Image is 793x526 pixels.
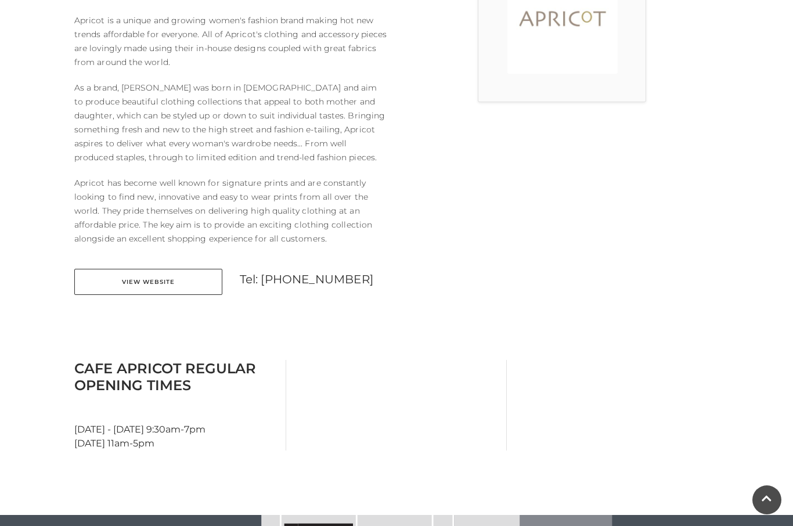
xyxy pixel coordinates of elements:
p: Apricot is a unique and growing women's fashion brand making hot new trends affordable for everyo... [74,13,388,69]
a: View Website [74,269,222,295]
div: [DATE] - [DATE] 9:30am-7pm [DATE] 11am-5pm [66,360,286,451]
p: Apricot has become well known for signature prints and are constantly looking to find new, innova... [74,176,388,246]
a: Tel: [PHONE_NUMBER] [240,272,373,286]
p: As a brand, [PERSON_NAME] was born in [DEMOGRAPHIC_DATA] and aim to produce beautiful clothing co... [74,81,388,164]
h3: Cafe Apricot Regular Opening Times [74,360,277,394]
